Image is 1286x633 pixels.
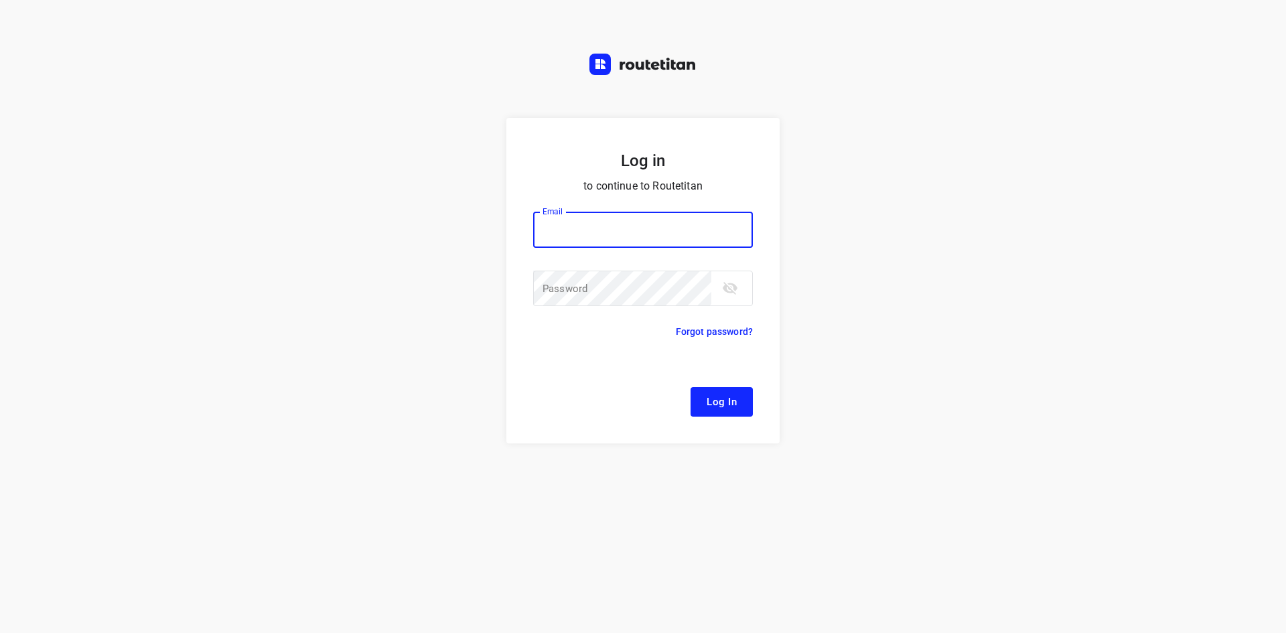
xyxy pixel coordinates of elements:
[589,54,697,75] img: Routetitan
[707,393,737,411] span: Log In
[533,150,753,171] h5: Log in
[691,387,753,417] button: Log In
[533,177,753,196] p: to continue to Routetitan
[676,324,753,340] p: Forgot password?
[717,275,743,301] button: toggle password visibility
